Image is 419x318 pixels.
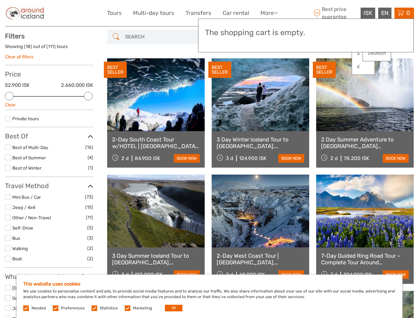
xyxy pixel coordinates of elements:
a: Self-Drive [12,225,33,231]
a: book now [278,154,304,163]
label: 52.900 ISK [5,82,30,89]
div: BEST SELLER [208,62,231,78]
a: Bus [12,236,20,241]
div: 304.900 ISK [343,272,372,278]
a: 2-Day South Coast Tour w/HOTEL | [GEOGRAPHIC_DATA], [GEOGRAPHIC_DATA], [GEOGRAPHIC_DATA] & Waterf... [112,136,200,150]
a: Best of Multi-Day [12,145,48,150]
div: BEST SELLER [313,62,336,78]
a: Boat [12,256,22,261]
div: EN [378,8,391,19]
span: 2 d [121,155,129,161]
a: Jeep / 4x4 [12,205,35,210]
div: 68.900 ISK [239,272,265,278]
label: Marketing [133,305,152,311]
a: book now [174,270,200,279]
a: Car rental [223,8,249,18]
div: 84.900 ISK [135,155,160,161]
a: Multi-day tours [133,8,174,18]
span: (11) [86,214,93,221]
input: SEARCH [122,31,201,43]
span: 7 d [330,272,337,278]
a: 3 Day Winter Iceland Tour to [GEOGRAPHIC_DATA], [GEOGRAPHIC_DATA], [GEOGRAPHIC_DATA] and [GEOGRAP... [217,136,304,150]
a: Best of Winter [12,165,41,171]
h3: Best Of [5,132,93,140]
span: 2 d [226,272,233,278]
span: (73) [85,193,93,201]
h5: This website uses cookies [23,281,396,287]
a: book now [278,270,304,279]
a: Golden Circle [12,295,39,301]
span: (15) [85,203,93,211]
span: Best price guarantee [312,6,359,20]
span: (2) [87,244,93,252]
span: ISK [364,10,372,16]
span: 2 d [330,155,338,161]
a: More [260,8,278,18]
span: (5) [87,224,93,232]
a: Mini Bus / Car [12,194,41,200]
a: $ [352,47,375,59]
div: 78.200 ISK [344,155,369,161]
label: Statistics [100,305,118,311]
h3: The shopping cart is empty. [205,28,407,37]
div: 122.000 ISK [135,272,163,278]
p: We're away right now. Please check back later! [9,12,75,17]
label: 2.660.000 ISK [61,82,93,89]
div: Showing ( ) out of ( ) tours [5,43,93,54]
h3: What do you want to see? [5,273,93,281]
a: £ [352,61,375,73]
span: (1) [88,164,93,172]
a: Clear all filters [5,54,34,59]
label: Preferences [61,305,85,311]
a: book now [383,270,409,279]
span: 3 d [226,155,233,161]
h3: Travel Method [5,182,93,190]
div: BEST SELLER [104,62,127,78]
label: 18 [26,43,31,50]
strong: Filters [5,32,25,40]
a: 3 Day Summer Iceland Tour to [GEOGRAPHIC_DATA], [GEOGRAPHIC_DATA] with Glacier Lagoon & Glacier Hike [112,252,200,266]
span: (4) [88,154,93,161]
a: 7-Day Guided Ring Road Tour – Complete Tour Around [GEOGRAPHIC_DATA] [321,252,409,266]
a: Transfers [185,8,211,18]
button: Open LiveChat chat widget [76,10,84,18]
a: Walking [12,246,28,251]
a: Tours [107,8,122,18]
a: book now [383,154,409,163]
a: Other / Non-Travel [12,215,51,220]
a: 2 Day Summer Adventure to [GEOGRAPHIC_DATA] [GEOGRAPHIC_DATA], Glacier Hiking, [GEOGRAPHIC_DATA],... [321,136,409,150]
span: 0 [405,10,411,16]
span: (16) [85,143,93,151]
button: OK [165,305,182,311]
label: 111 [48,43,54,50]
span: 3 d [121,272,129,278]
a: Deutsch [363,47,391,59]
a: Best of Summer [12,155,46,160]
span: (3) [87,234,93,242]
h3: Price [5,70,93,78]
a: Private tours [12,116,39,121]
img: Around Iceland [5,5,45,21]
span: (2) [87,255,93,262]
div: We use cookies to personalise content and ads, to provide social media features and to analyse ou... [17,275,402,318]
label: Needed [32,305,46,311]
a: book now [174,154,200,163]
a: Jökulsárlón/[GEOGRAPHIC_DATA] [12,306,84,311]
div: 124.900 ISK [239,155,266,161]
a: [GEOGRAPHIC_DATA] [12,285,57,291]
div: Clear [5,102,93,108]
a: 2-Day West Coast Tour | [GEOGRAPHIC_DATA], [GEOGRAPHIC_DATA] w/Canyon Baths [217,252,304,266]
